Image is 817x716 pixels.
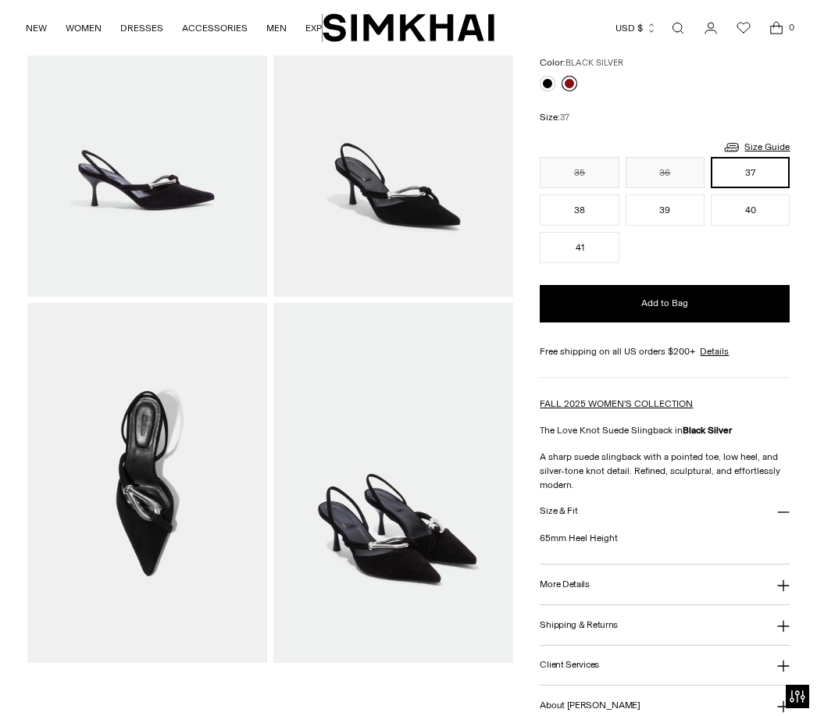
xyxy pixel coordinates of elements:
[540,55,623,70] label: Color:
[12,657,157,704] iframe: Sign Up via Text for Offers
[540,565,790,604] button: More Details
[540,110,569,125] label: Size:
[120,11,163,45] a: DRESSES
[266,11,287,45] a: MEN
[540,450,790,492] p: A sharp suede slingback with a pointed toe, low heel, and silver-tone knot detail. Refined, sculp...
[722,137,790,157] a: Size Guide
[27,303,267,663] img: Love Knot Suede Slingback
[323,12,494,43] a: SIMKHAI
[540,620,618,630] h3: Shipping & Returns
[662,12,694,44] a: Open search modal
[26,11,47,45] a: NEW
[540,605,790,645] button: Shipping & Returns
[540,646,790,686] button: Client Services
[305,11,346,45] a: EXPLORE
[540,423,790,437] p: The Love Knot Suede Slingback in
[540,194,619,226] button: 38
[540,492,790,532] button: Size & Fit
[683,425,732,436] strong: Black Silver
[728,12,759,44] a: Wishlist
[761,12,792,44] a: Open cart modal
[626,157,705,188] button: 36
[540,344,790,358] div: Free shipping on all US orders $200+
[540,579,589,590] h3: More Details
[560,112,569,123] span: 37
[540,700,640,711] h3: About [PERSON_NAME]
[695,12,726,44] a: Go to the account page
[626,194,705,226] button: 39
[182,11,248,45] a: ACCESSORIES
[565,58,623,68] span: BLACK SILVER
[540,531,790,545] p: 65mm Heel Height
[540,232,619,263] button: 41
[641,297,688,310] span: Add to Bag
[615,11,657,45] button: USD $
[66,11,102,45] a: WOMEN
[540,157,619,188] button: 35
[784,20,798,34] span: 0
[711,194,790,226] button: 40
[540,398,693,409] a: FALL 2025 WOMEN'S COLLECTION
[273,303,513,663] img: Love Knot Suede Slingback
[711,157,790,188] button: 37
[540,285,790,322] button: Add to Bag
[540,660,599,670] h3: Client Services
[700,344,729,358] a: Details
[540,506,577,516] h3: Size & Fit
